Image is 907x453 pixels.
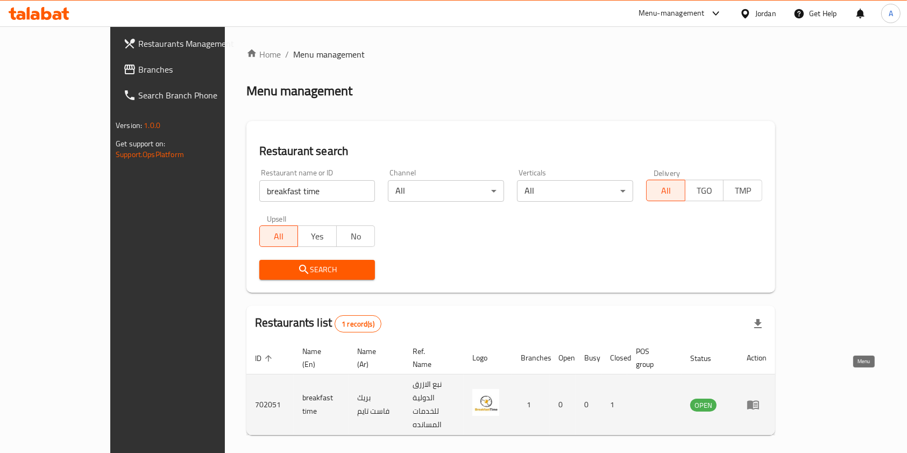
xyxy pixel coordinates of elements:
a: Search Branch Phone [115,82,262,108]
div: Jordan [755,8,776,19]
span: A [889,8,893,19]
span: All [264,229,294,244]
span: 1 record(s) [335,319,381,329]
h2: Restaurant search [259,143,762,159]
span: Name (Ar) [357,345,391,371]
button: All [259,225,299,247]
table: enhanced table [246,342,775,435]
h2: Restaurants list [255,315,381,332]
span: TGO [690,183,720,199]
span: Yes [302,229,332,244]
label: Delivery [654,169,681,176]
input: Search for restaurant name or ID.. [259,180,375,202]
span: Name (En) [302,345,336,371]
span: Search Branch Phone [138,89,253,102]
a: Support.OpsPlatform [116,147,184,161]
span: No [341,229,371,244]
div: Export file [745,311,771,337]
button: Search [259,260,375,280]
td: 0 [550,374,576,435]
button: All [646,180,685,201]
span: Branches [138,63,253,76]
th: Open [550,342,576,374]
button: Yes [297,225,337,247]
div: Total records count [335,315,381,332]
a: Restaurants Management [115,31,262,56]
button: No [336,225,375,247]
div: All [517,180,633,202]
td: 0 [576,374,601,435]
th: Busy [576,342,601,374]
th: Closed [601,342,627,374]
img: breakfast time [472,389,499,416]
span: Menu management [293,48,365,61]
div: Menu-management [639,7,705,20]
label: Upsell [267,215,287,222]
span: All [651,183,681,199]
td: 1 [512,374,550,435]
li: / [285,48,289,61]
span: Version: [116,118,142,132]
nav: breadcrumb [246,48,775,61]
button: TGO [685,180,724,201]
span: Status [690,352,725,365]
a: Branches [115,56,262,82]
td: بريك فاست تايم [349,374,404,435]
th: Branches [512,342,550,374]
span: Search [268,263,367,277]
button: TMP [723,180,762,201]
td: 702051 [246,374,294,435]
span: Restaurants Management [138,37,253,50]
span: OPEN [690,399,717,412]
span: Get support on: [116,137,165,151]
td: نبع الازرق الدولية للخدمات المسانده [404,374,464,435]
span: POS group [636,345,669,371]
th: Logo [464,342,512,374]
h2: Menu management [246,82,352,100]
span: 1.0.0 [144,118,160,132]
td: breakfast time [294,374,349,435]
td: 1 [601,374,627,435]
a: Home [246,48,281,61]
span: Ref. Name [413,345,451,371]
div: All [388,180,504,202]
span: ID [255,352,275,365]
th: Action [738,342,775,374]
span: TMP [728,183,758,199]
